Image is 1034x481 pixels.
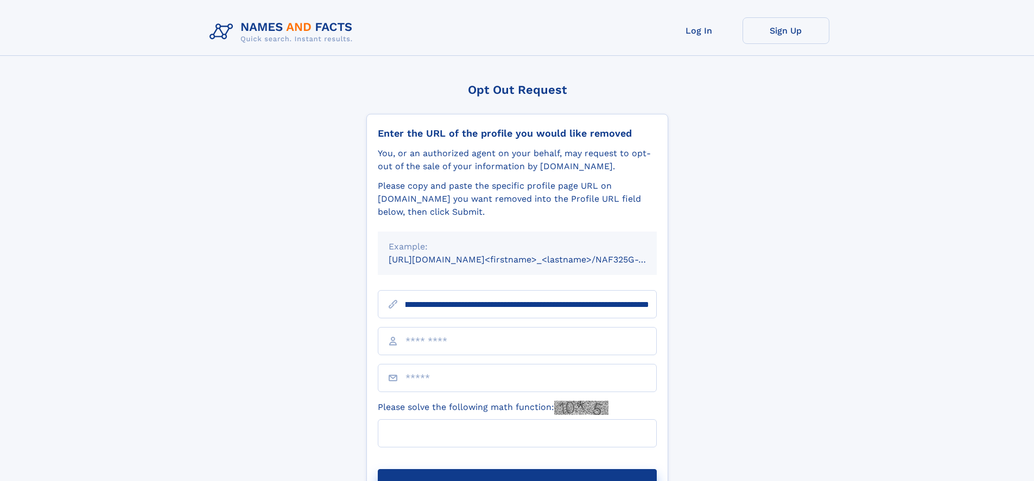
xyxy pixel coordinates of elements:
[389,254,677,265] small: [URL][DOMAIN_NAME]<firstname>_<lastname>/NAF325G-xxxxxxxx
[656,17,743,44] a: Log In
[378,127,657,139] div: Enter the URL of the profile you would like removed
[389,240,646,253] div: Example:
[205,17,361,47] img: Logo Names and Facts
[743,17,829,44] a: Sign Up
[378,179,657,219] div: Please copy and paste the specific profile page URL on [DOMAIN_NAME] you want removed into the Pr...
[366,83,668,97] div: Opt Out Request
[378,147,657,173] div: You, or an authorized agent on your behalf, may request to opt-out of the sale of your informatio...
[378,401,608,415] label: Please solve the following math function:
